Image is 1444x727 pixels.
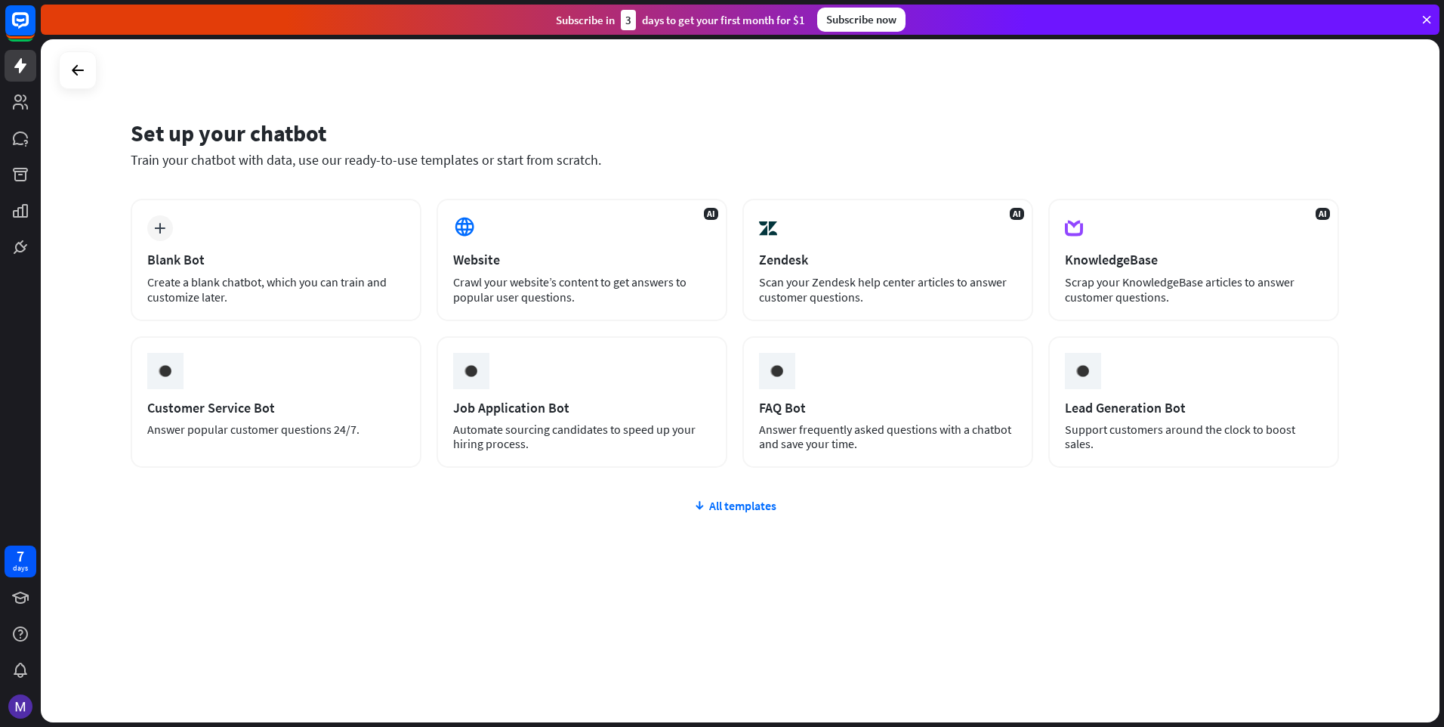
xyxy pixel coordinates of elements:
div: Lead Generation Bot [1065,399,1322,416]
div: Answer frequently asked questions with a chatbot and save your time. [759,422,1017,451]
div: Support customers around the clock to boost sales. [1065,422,1322,451]
img: ceee058c6cabd4f577f8.gif [762,357,791,385]
div: All templates [131,498,1339,513]
img: ceee058c6cabd4f577f8.gif [1068,357,1097,385]
a: 7 days [5,546,36,577]
div: FAQ Bot [759,399,1017,416]
div: KnowledgeBase [1065,251,1322,268]
span: AI [1316,208,1330,220]
div: Answer popular customer questions 24/7. [147,422,405,437]
div: Blank Bot [147,251,405,268]
div: Job Application Bot [453,399,711,416]
span: AI [1010,208,1024,220]
div: Crawl your website’s content to get answers to popular user questions. [453,274,711,305]
div: 3 [621,10,636,30]
div: Zendesk [759,251,1017,268]
div: Automate sourcing candidates to speed up your hiring process. [453,422,711,451]
div: Website [453,251,711,268]
div: Customer Service Bot [147,399,405,416]
div: Scrap your KnowledgeBase articles to answer customer questions. [1065,274,1322,305]
i: plus [154,223,165,234]
div: Train your chatbot with data, use our ready-to-use templates or start from scratch. [131,151,1339,169]
span: AI [704,208,718,220]
div: Subscribe in days to get your first month for $1 [556,10,805,30]
img: ceee058c6cabd4f577f8.gif [150,357,179,385]
div: Set up your chatbot [131,119,1339,147]
div: Create a blank chatbot, which you can train and customize later. [147,274,405,305]
div: days [13,563,28,574]
div: Subscribe now [817,8,906,32]
div: Scan your Zendesk help center articles to answer customer questions. [759,274,1017,305]
div: 7 [17,549,24,563]
img: ceee058c6cabd4f577f8.gif [456,357,485,385]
